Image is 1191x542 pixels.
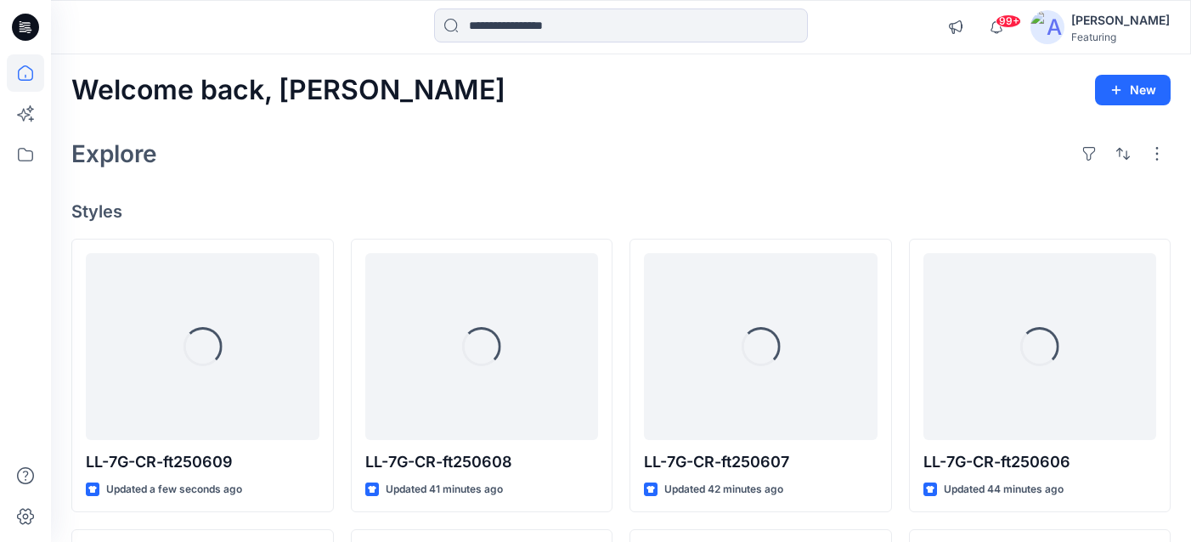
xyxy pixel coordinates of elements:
[996,14,1021,28] span: 99+
[386,481,503,499] p: Updated 41 minutes ago
[71,75,505,106] h2: Welcome back, [PERSON_NAME]
[365,450,599,474] p: LL-7G-CR-ft250608
[86,450,319,474] p: LL-7G-CR-ft250609
[106,481,242,499] p: Updated a few seconds ago
[1071,31,1170,43] div: Featuring
[944,481,1064,499] p: Updated 44 minutes ago
[923,450,1157,474] p: LL-7G-CR-ft250606
[71,201,1171,222] h4: Styles
[1030,10,1064,44] img: avatar
[644,450,878,474] p: LL-7G-CR-ft250607
[1095,75,1171,105] button: New
[71,140,157,167] h2: Explore
[664,481,783,499] p: Updated 42 minutes ago
[1071,10,1170,31] div: [PERSON_NAME]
